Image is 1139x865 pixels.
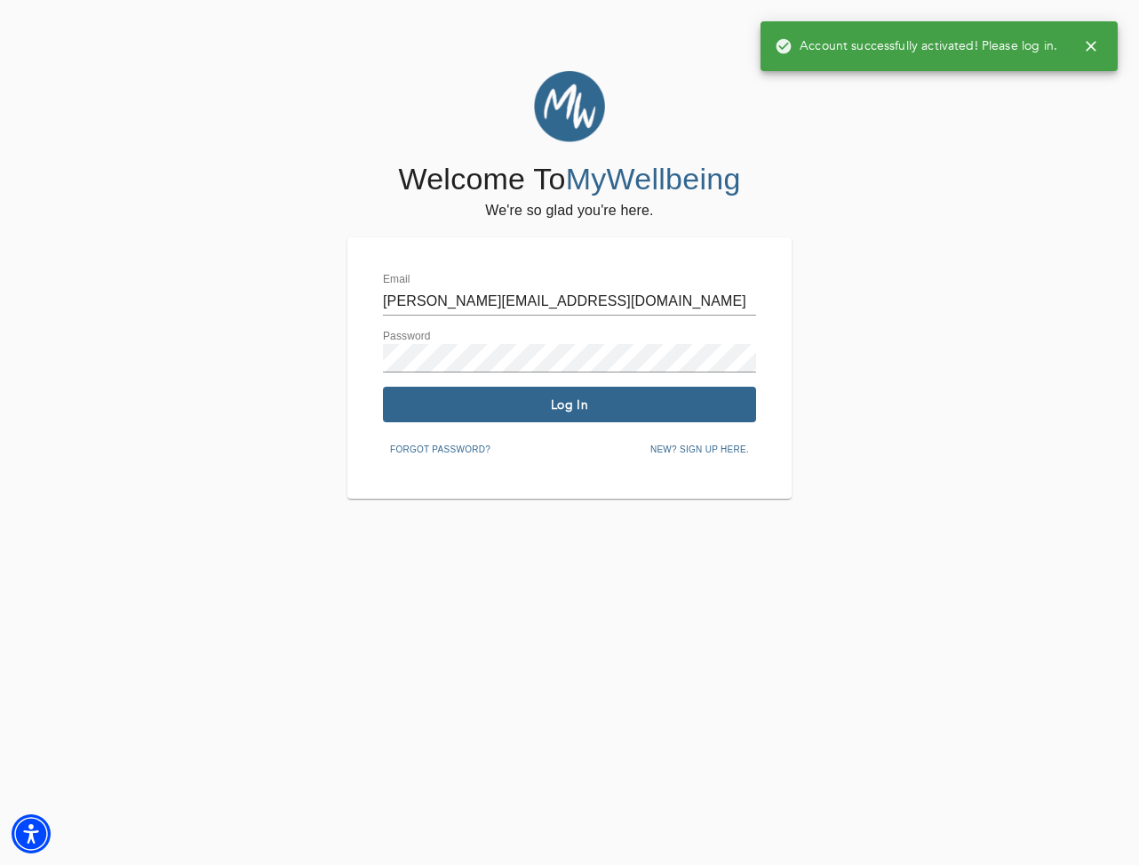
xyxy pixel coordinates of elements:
img: MyWellbeing [534,71,605,142]
label: Password [383,332,431,342]
label: Email [383,275,410,285]
button: Log In [383,387,756,422]
h4: Welcome To [398,161,740,198]
button: Forgot password? [383,437,498,463]
span: Forgot password? [390,442,490,458]
h6: We're so glad you're here. [485,198,653,223]
span: Log In [390,396,749,413]
div: Accessibility Menu [12,814,51,853]
a: Forgot password? [383,441,498,455]
button: New? Sign up here. [643,437,756,463]
span: Account successfully activated! Please log in. [775,37,1057,55]
span: New? Sign up here. [650,442,749,458]
span: MyWellbeing [566,162,741,196]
